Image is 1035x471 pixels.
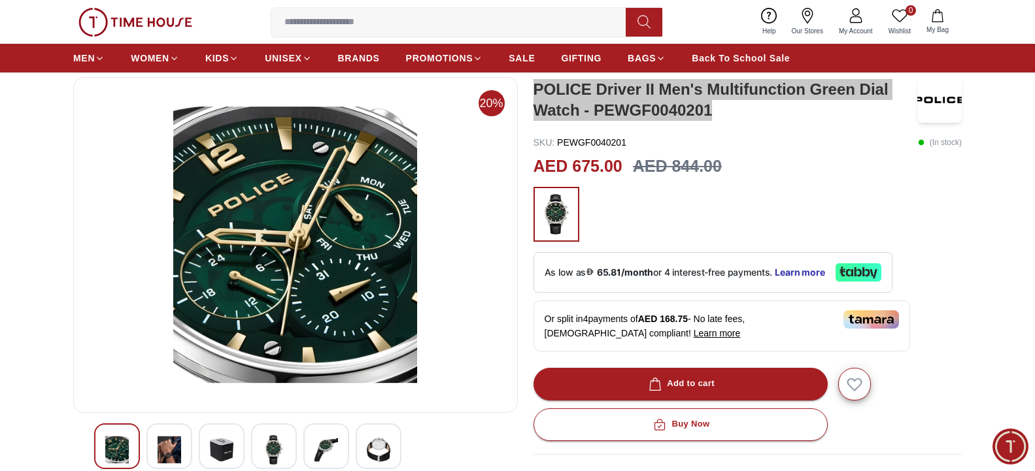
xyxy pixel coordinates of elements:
[314,434,338,465] img: POLICE Men's Multi Function Green Dial Watch - PEWGF0040201
[338,46,380,70] a: BRANDS
[509,46,535,70] a: SALE
[843,310,899,329] img: Tamara
[158,434,181,465] img: POLICE Men's Multi Function Green Dial Watch - PEWGF0040201
[22,202,196,262] span: Hey there! Need help finding the perfect watch? I'm here if you have any questions or need a quic...
[73,52,95,65] span: MEN
[75,200,87,214] em: Blush
[755,5,784,39] a: Help
[918,136,962,149] p: ( In stock )
[540,193,573,235] img: ...
[406,52,473,65] span: PROMOTIONS
[534,408,828,441] button: Buy Now
[534,137,555,148] span: SKU :
[534,79,917,121] h3: POLICE Driver II Men's Multifunction Green Dial Watch - PEWGF0040201
[105,434,129,465] img: POLICE Men's Multi Function Green Dial Watch - PEWGF0040201
[534,300,910,351] div: Or split in 4 payments of - No late fees, [DEMOGRAPHIC_DATA] compliant!
[73,46,105,70] a: MEN
[993,429,1028,464] div: Chat Widget
[175,257,208,265] span: 12:01 PM
[628,46,666,70] a: BAGS
[69,17,218,29] div: Time House Support
[784,5,831,39] a: Our Stores
[131,46,179,70] a: WOMEN
[757,26,781,36] span: Help
[479,90,505,116] span: 20%
[646,376,715,391] div: Add to cart
[883,26,916,36] span: Wishlist
[787,26,828,36] span: Our Stores
[367,434,390,465] img: POLICE Men's Multi Function Green Dial Watch - PEWGF0040201
[534,368,828,400] button: Add to cart
[509,52,535,65] span: SALE
[834,26,878,36] span: My Account
[921,25,954,35] span: My Bag
[534,136,626,149] p: PEWGF0040201
[338,52,380,65] span: BRANDS
[561,46,602,70] a: GIFTING
[633,154,722,179] h3: AED 844.00
[210,434,233,465] img: POLICE Men's Multi Function Green Dial Watch - PEWGF0040201
[406,46,483,70] a: PROMOTIONS
[41,12,62,34] img: Profile picture of Time House Support
[906,5,916,16] span: 0
[881,5,919,39] a: 0Wishlist
[205,46,239,70] a: KIDS
[131,52,169,65] span: WOMEN
[692,46,790,70] a: Back To School Sale
[694,328,741,338] span: Learn more
[10,10,36,36] em: Back
[262,434,286,465] img: POLICE Men's Multi Function Green Dial Watch - PEWGF0040201
[534,154,622,179] h2: AED 675.00
[13,175,258,189] div: Time House Support
[265,52,301,65] span: UNISEX
[265,46,311,70] a: UNISEX
[84,88,507,402] img: POLICE Men's Multi Function Green Dial Watch - PEWGF0040201
[651,417,709,432] div: Buy Now
[692,52,790,65] span: Back To School Sale
[919,7,957,37] button: My Bag
[628,52,656,65] span: BAGS
[3,284,258,349] textarea: We are here to help you
[917,77,962,123] img: POLICE Driver II Men's Multifunction Green Dial Watch - PEWGF0040201
[205,52,229,65] span: KIDS
[638,314,688,324] span: AED 168.75
[78,8,192,37] img: ...
[561,52,602,65] span: GIFTING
